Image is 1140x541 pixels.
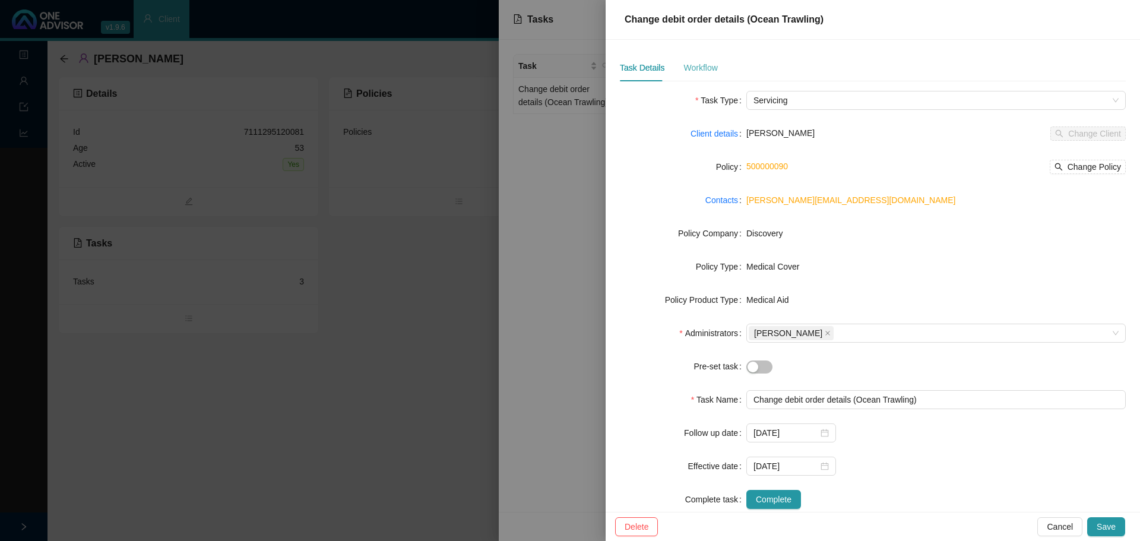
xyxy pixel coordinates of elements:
a: [PERSON_NAME][EMAIL_ADDRESS][DOMAIN_NAME] [746,195,955,205]
input: Select date [753,426,818,439]
label: Effective date [688,457,746,476]
span: search [1054,163,1063,171]
button: Change Policy [1050,160,1126,174]
a: Client details [691,127,738,140]
span: Save [1097,520,1116,533]
span: Sarah-Lee Clements [749,326,834,340]
span: Medical Cover [746,262,799,271]
span: close [825,330,831,336]
button: Change Client [1050,126,1126,141]
label: Task Type [695,91,746,110]
a: Contacts [705,194,738,207]
button: Save [1087,517,1125,536]
span: Servicing [753,91,1119,109]
label: Policy Company [678,224,746,243]
span: [PERSON_NAME] [746,128,815,138]
span: Change debit order details (Ocean Trawling) [625,14,824,24]
span: [PERSON_NAME] [754,327,822,340]
label: Pre-set task [693,357,746,376]
span: Complete [756,493,791,506]
span: Cancel [1047,520,1073,533]
a: 500000090 [746,162,788,171]
label: Administrators [679,324,746,343]
label: Policy Product Type [665,290,746,309]
button: Delete [615,517,658,536]
input: Select date [753,460,818,473]
label: Complete task [685,490,746,509]
button: Cancel [1037,517,1082,536]
div: Task Details [620,61,664,74]
label: Task Name [691,390,746,409]
label: Policy Type [696,257,746,276]
label: Follow up date [684,423,746,442]
label: Policy [716,157,746,176]
div: Workflow [683,61,717,74]
span: Medical Aid [746,295,789,305]
span: Delete [625,520,648,533]
span: Change Policy [1068,160,1121,173]
button: Complete [746,490,801,509]
span: Discovery [746,229,783,238]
